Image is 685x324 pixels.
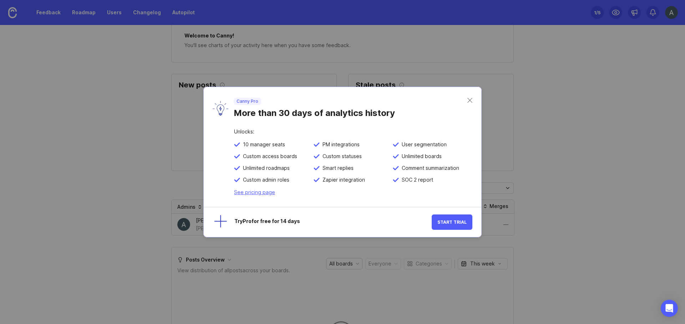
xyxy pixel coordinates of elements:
p: Canny Pro [237,98,258,104]
span: Custom access boards [240,153,297,160]
a: See pricing page [234,189,275,195]
span: Custom statuses [320,153,362,160]
span: Start Trial [437,219,467,225]
span: Smart replies [320,165,354,171]
span: Comment summarization [399,165,459,171]
span: Unlimited roadmaps [240,165,290,171]
button: Start Trial [432,214,472,230]
img: lyW0TRAiArAAAAAASUVORK5CYII= [213,101,228,116]
span: Zapier integration [320,177,365,183]
span: Custom admin roles [240,177,289,183]
div: Open Intercom Messenger [661,300,678,317]
div: More than 30 days of analytics history [234,105,467,118]
div: Try Pro for free for 14 days [234,219,432,226]
span: 10 manager seats [240,141,285,148]
span: PM integrations [320,141,360,148]
div: Unlocks: [234,129,472,141]
span: SOC 2 report [399,177,433,183]
span: Unlimited boards [399,153,442,160]
span: User segmentation [399,141,447,148]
